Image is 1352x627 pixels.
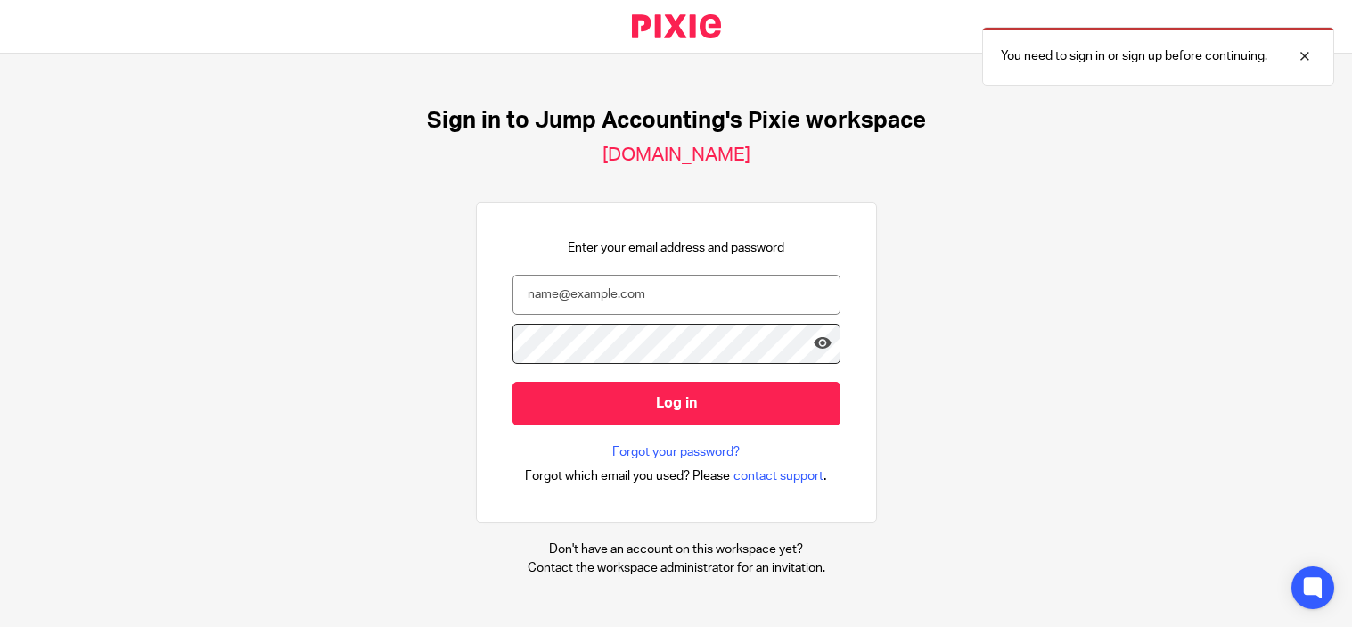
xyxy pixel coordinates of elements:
p: Enter your email address and password [568,239,784,257]
span: contact support [733,467,823,485]
input: Log in [512,382,840,425]
h2: [DOMAIN_NAME] [602,144,750,167]
p: Don't have an account on this workspace yet? [528,540,825,558]
div: . [525,466,827,486]
a: Forgot your password? [612,443,740,461]
p: You need to sign in or sign up before continuing. [1001,47,1267,65]
p: Contact the workspace administrator for an invitation. [528,559,825,577]
input: name@example.com [512,275,840,315]
h1: Sign in to Jump Accounting's Pixie workspace [427,107,926,135]
span: Forgot which email you used? Please [525,467,730,485]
